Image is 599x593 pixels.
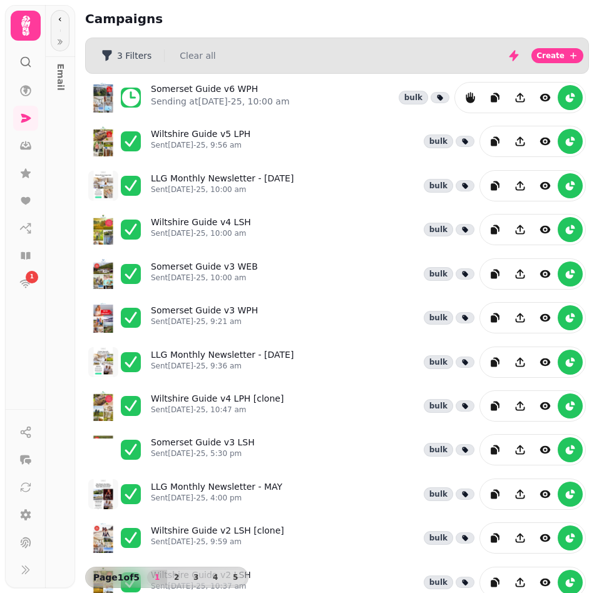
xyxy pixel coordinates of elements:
p: Sent [DATE]-25, 10:00 am [151,185,294,195]
button: view [533,525,558,550]
button: reports [558,393,583,418]
button: Share campaign preview [508,173,533,198]
button: reports [558,261,583,286]
div: bulk [424,267,453,281]
p: Sent [DATE]-25, 9:36 am [151,361,294,371]
span: 1 [30,273,34,281]
a: LLG Monthly Newsletter - MAYSent[DATE]-25, 4:00 pm [151,480,282,508]
a: Wiltshire Guide v4 LPH [clone]Sent[DATE]-25, 10:47 am [151,392,284,420]
div: bulk [424,223,453,236]
button: view [533,173,558,198]
button: duplicate [483,85,508,110]
p: Sent [DATE]-25, 4:00 pm [151,493,282,503]
button: reports [558,482,583,507]
img: aHR0cHM6Ly9zdGFtcGVkZS1zZXJ2aWNlLXByb2QtdGVtcGxhdGUtcHJldmlld3MuczMuZXUtd2VzdC0xLmFtYXpvbmF3cy5jb... [88,347,118,377]
button: view [533,217,558,242]
button: Share campaign preview [508,393,533,418]
span: 1 [152,574,162,581]
button: 3 [186,570,206,585]
span: 2 [172,574,182,581]
p: Page 1 of 5 [88,571,145,584]
a: Wiltshire Guide v2 LSH [clone]Sent[DATE]-25, 9:59 am [151,524,284,552]
a: 1 [13,271,38,296]
button: view [533,85,558,110]
button: view [533,437,558,462]
div: bulk [424,531,453,545]
div: bulk [399,91,428,104]
button: view [533,261,558,286]
img: aHR0cHM6Ly9zdGFtcGVkZS1zZXJ2aWNlLXByb2QtdGVtcGxhdGUtcHJldmlld3MuczMuZXUtd2VzdC0xLmFtYXpvbmF3cy5jb... [88,126,118,156]
button: Share campaign preview [508,482,533,507]
p: Sent [DATE]-25, 10:47 am [151,405,284,415]
button: Share campaign preview [508,437,533,462]
button: 2 [166,570,187,585]
a: LLG Monthly Newsletter - [DATE]Sent[DATE]-25, 10:00 am [151,172,294,200]
button: view [533,482,558,507]
img: aHR0cHM6Ly9zdGFtcGVkZS1zZXJ2aWNlLXByb2QtdGVtcGxhdGUtcHJldmlld3MuczMuZXUtd2VzdC0xLmFtYXpvbmF3cy5jb... [88,523,118,553]
a: Wiltshire Guide v4 LSHSent[DATE]-25, 10:00 am [151,216,251,243]
span: 5 [230,574,240,581]
img: aHR0cHM6Ly9zdGFtcGVkZS1zZXJ2aWNlLXByb2QtdGVtcGxhdGUtcHJldmlld3MuczMuZXUtd2VzdC0xLmFtYXpvbmF3cy5jb... [88,83,118,113]
img: aHR0cHM6Ly9zdGFtcGVkZS1zZXJ2aWNlLXByb2QtdGVtcGxhdGUtcHJldmlld3MuczMuZXUtd2VzdC0xLmFtYXpvbmF3cy5jb... [88,479,118,509]
button: view [533,129,558,154]
div: bulk [424,487,453,501]
button: 4 [205,570,225,585]
nav: Pagination [147,570,245,585]
button: reports [558,129,583,154]
img: aHR0cHM6Ly9zdGFtcGVkZS1zZXJ2aWNlLXByb2QtdGVtcGxhdGUtcHJldmlld3MuczMuZXUtd2VzdC0xLmFtYXpvbmF3cy5jb... [88,215,118,245]
div: bulk [424,134,453,148]
button: view [533,305,558,330]
button: duplicate [483,173,508,198]
button: Share campaign preview [508,85,533,110]
div: bulk [424,443,453,457]
button: view [533,350,558,375]
img: aHR0cHM6Ly9zdGFtcGVkZS1zZXJ2aWNlLXByb2QtdGVtcGxhdGUtcHJldmlld3MuczMuZXUtd2VzdC0xLmFtYXpvbmF3cy5jb... [88,435,118,465]
a: Somerset Guide v3 WEBSent[DATE]-25, 10:00 am [151,260,258,288]
p: Email [49,54,72,83]
button: 1 [147,570,167,585]
button: Share campaign preview [508,305,533,330]
button: duplicate [483,525,508,550]
p: Sent [DATE]-25, 10:00 am [151,228,251,238]
a: Wiltshire Guide v5 LPHSent[DATE]-25, 9:56 am [151,128,250,155]
button: reports [458,85,483,110]
img: aHR0cHM6Ly9zdGFtcGVkZS1zZXJ2aWNlLXByb2QtdGVtcGxhdGUtcHJldmlld3MuczMuZXUtd2VzdC0xLmFtYXpvbmF3cy5jb... [88,259,118,289]
button: duplicate [483,129,508,154]
p: Sending at [DATE]-25, 10:00 am [151,95,290,108]
button: reports [558,85,583,110]
button: reports [558,217,583,242]
button: 3 Filters [91,46,161,66]
img: aHR0cHM6Ly9zdGFtcGVkZS1zZXJ2aWNlLXByb2QtdGVtcGxhdGUtcHJldmlld3MuczMuZXUtd2VzdC0xLmFtYXpvbmF3cy5jb... [88,171,118,201]
p: Sent [DATE]-25, 9:56 am [151,140,250,150]
button: reports [558,525,583,550]
button: duplicate [483,217,508,242]
p: Sent [DATE]-25, 10:00 am [151,273,258,283]
button: Share campaign preview [508,217,533,242]
span: Create [536,52,565,59]
a: Somerset Guide v3 LSHSent[DATE]-25, 5:30 pm [151,436,255,464]
img: aHR0cHM6Ly9zdGFtcGVkZS1zZXJ2aWNlLXByb2QtdGVtcGxhdGUtcHJldmlld3MuczMuZXUtd2VzdC0xLmFtYXpvbmF3cy5jb... [88,391,118,421]
button: duplicate [483,437,508,462]
a: LLG Monthly Newsletter - [DATE]Sent[DATE]-25, 9:36 am [151,348,294,376]
h2: Campaigns [85,10,325,28]
button: reports [558,173,583,198]
button: reports [558,305,583,330]
span: 4 [210,574,220,581]
span: 3 Filters [117,51,151,60]
button: duplicate [483,393,508,418]
div: bulk [424,575,453,589]
p: Sent [DATE]-25, 5:30 pm [151,449,255,459]
a: Somerset Guide v3 WPHSent[DATE]-25, 9:21 am [151,304,258,332]
button: Create [531,48,583,63]
p: Sent [DATE]-25, 9:21 am [151,317,258,327]
img: aHR0cHM6Ly9zdGFtcGVkZS1zZXJ2aWNlLXByb2QtdGVtcGxhdGUtcHJldmlld3MuczMuZXUtd2VzdC0xLmFtYXpvbmF3cy5jb... [88,303,118,333]
button: Clear all [180,49,215,62]
button: view [533,393,558,418]
div: bulk [424,355,453,369]
button: duplicate [483,350,508,375]
button: Share campaign preview [508,350,533,375]
div: bulk [424,399,453,413]
button: duplicate [483,482,508,507]
div: bulk [424,311,453,325]
button: duplicate [483,305,508,330]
